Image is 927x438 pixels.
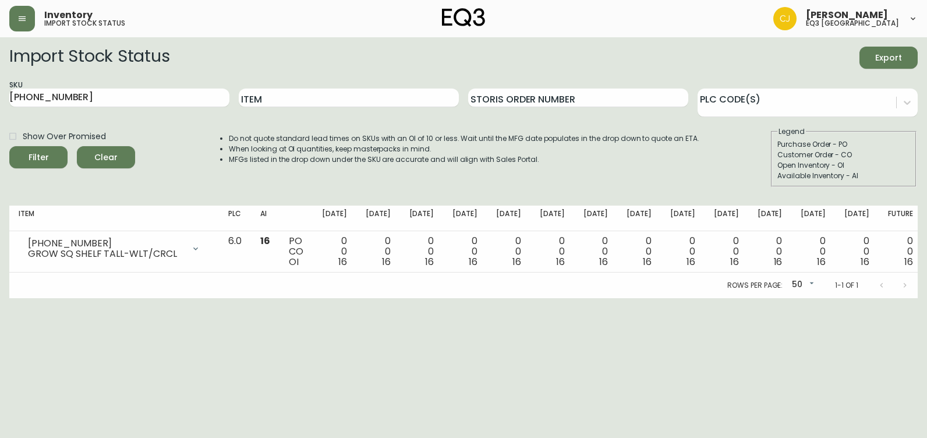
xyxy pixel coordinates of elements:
th: [DATE] [400,206,444,231]
div: 0 0 [409,236,434,267]
span: Inventory [44,10,93,20]
span: 16 [425,255,434,269]
img: 7836c8950ad67d536e8437018b5c2533 [773,7,797,30]
th: [DATE] [748,206,792,231]
p: 1-1 of 1 [835,280,858,291]
span: 16 [904,255,913,269]
div: 0 0 [801,236,826,267]
div: 0 0 [714,236,739,267]
span: 16 [382,255,391,269]
th: [DATE] [835,206,879,231]
span: Show Over Promised [23,130,106,143]
th: [DATE] [791,206,835,231]
th: [DATE] [313,206,356,231]
span: 16 [556,255,565,269]
span: OI [289,255,299,269]
div: 0 0 [540,236,565,267]
span: 16 [260,234,270,248]
div: 0 0 [888,236,913,267]
div: 0 0 [670,236,695,267]
div: 0 0 [583,236,608,267]
th: Future [879,206,922,231]
th: [DATE] [530,206,574,231]
span: 16 [861,255,869,269]
li: MFGs listed in the drop down under the SKU are accurate and will align with Sales Portal. [229,154,699,165]
img: logo [442,8,485,27]
div: 0 0 [844,236,869,267]
th: AI [251,206,279,231]
span: 16 [599,255,608,269]
div: PO CO [289,236,303,267]
h5: eq3 [GEOGRAPHIC_DATA] [806,20,899,27]
div: Customer Order - CO [777,150,910,160]
div: 50 [787,275,816,295]
th: [DATE] [443,206,487,231]
span: 16 [512,255,521,269]
button: Export [859,47,918,69]
div: 0 0 [496,236,521,267]
div: 0 0 [366,236,391,267]
li: When looking at OI quantities, keep masterpacks in mind. [229,144,699,154]
div: [PHONE_NUMBER] [28,238,184,249]
legend: Legend [777,126,806,137]
th: [DATE] [487,206,530,231]
span: [PERSON_NAME] [806,10,888,20]
span: 16 [774,255,783,269]
span: 16 [469,255,477,269]
th: [DATE] [574,206,618,231]
th: [DATE] [356,206,400,231]
div: [PHONE_NUMBER]GROW SQ SHELF TALL-WLT/CRCL [19,236,210,262]
span: 16 [643,255,652,269]
td: 6.0 [219,231,251,273]
li: Do not quote standard lead times on SKUs with an OI of 10 or less. Wait until the MFG date popula... [229,133,699,144]
span: Clear [86,150,126,165]
span: 16 [730,255,739,269]
div: Purchase Order - PO [777,139,910,150]
th: [DATE] [705,206,748,231]
span: 16 [338,255,347,269]
div: 0 0 [627,236,652,267]
p: Rows per page: [727,280,783,291]
div: Available Inventory - AI [777,171,910,181]
button: Clear [77,146,135,168]
div: 0 0 [452,236,477,267]
div: GROW SQ SHELF TALL-WLT/CRCL [28,249,184,259]
button: Filter [9,146,68,168]
th: [DATE] [617,206,661,231]
div: 0 0 [322,236,347,267]
span: 16 [687,255,695,269]
h5: import stock status [44,20,125,27]
div: 0 0 [758,236,783,267]
div: Open Inventory - OI [777,160,910,171]
span: Export [869,51,908,65]
h2: Import Stock Status [9,47,169,69]
th: [DATE] [661,206,705,231]
th: Item [9,206,219,231]
th: PLC [219,206,251,231]
span: 16 [817,255,826,269]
